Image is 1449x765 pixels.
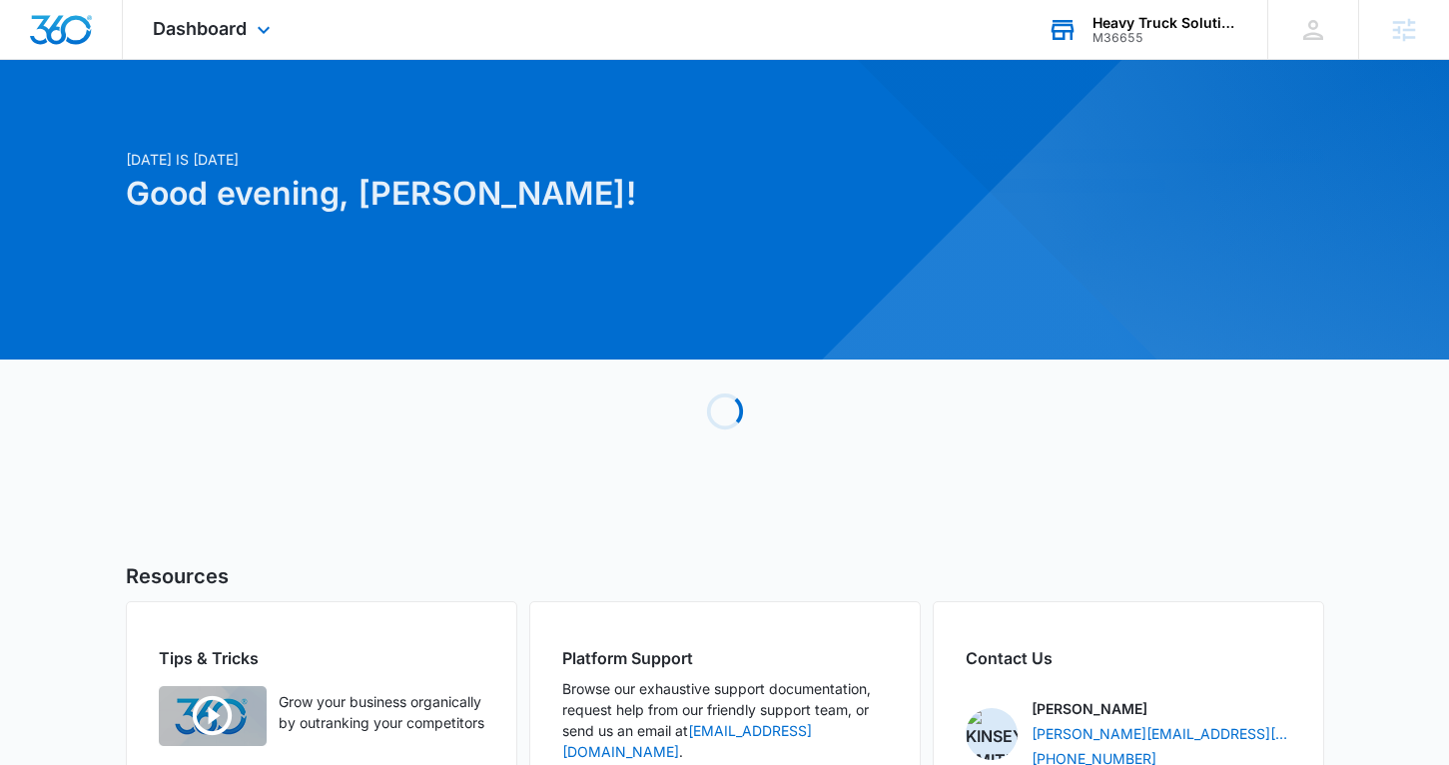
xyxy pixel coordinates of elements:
[159,646,484,670] h2: Tips & Tricks
[562,646,888,670] h2: Platform Support
[126,170,917,218] h1: Good evening, [PERSON_NAME]!
[56,32,98,48] div: v 4.0.25
[1032,698,1147,719] p: [PERSON_NAME]
[126,561,1324,591] h5: Resources
[32,52,48,68] img: website_grey.svg
[32,32,48,48] img: logo_orange.svg
[1092,31,1238,45] div: account id
[153,18,247,39] span: Dashboard
[52,52,220,68] div: Domain: [DOMAIN_NAME]
[1092,15,1238,31] div: account name
[221,118,337,131] div: Keywords by Traffic
[966,708,1018,760] img: Kinsey Smith
[279,691,484,733] p: Grow your business organically by outranking your competitors
[126,149,917,170] p: [DATE] is [DATE]
[76,118,179,131] div: Domain Overview
[54,116,70,132] img: tab_domain_overview_orange.svg
[562,678,888,762] p: Browse our exhaustive support documentation, request help from our friendly support team, or send...
[199,116,215,132] img: tab_keywords_by_traffic_grey.svg
[966,646,1291,670] h2: Contact Us
[1032,723,1291,744] a: [PERSON_NAME][EMAIL_ADDRESS][PERSON_NAME][DOMAIN_NAME]
[159,686,267,746] img: Quick Overview Video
